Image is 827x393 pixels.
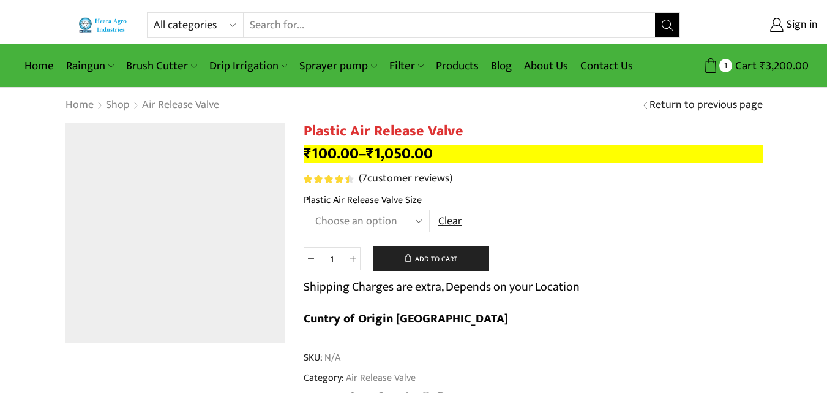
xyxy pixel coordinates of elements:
[518,52,574,80] a: About Us
[141,97,220,113] a: Air Release Valve
[304,308,508,329] b: Cuntry of Origin [GEOGRAPHIC_DATA]
[65,123,285,343] img: 0
[719,59,732,72] span: 1
[105,97,130,113] a: Shop
[366,141,433,166] bdi: 1,050.00
[784,17,818,33] span: Sign in
[366,141,374,166] span: ₹
[438,214,462,230] a: Clear options
[430,52,485,80] a: Products
[698,14,818,36] a: Sign in
[304,141,359,166] bdi: 100.00
[359,171,452,187] a: (7customer reviews)
[304,277,580,297] p: Shipping Charges are extra, Depends on your Location
[323,351,340,365] span: N/A
[60,52,120,80] a: Raingun
[304,193,422,207] label: Plastic Air Release Valve Size
[344,370,416,386] a: Air Release Valve
[304,351,763,365] span: SKU:
[293,52,383,80] a: Sprayer pump
[574,52,639,80] a: Contact Us
[304,141,312,166] span: ₹
[304,123,763,140] h1: Plastic Air Release Valve
[304,175,353,183] div: Rated 4.57 out of 5
[244,13,654,37] input: Search for...
[304,175,349,183] span: Rated out of 5 based on customer ratings
[692,55,809,77] a: 1 Cart ₹3,200.00
[760,56,766,75] span: ₹
[203,52,293,80] a: Drip Irrigation
[760,56,809,75] bdi: 3,200.00
[304,371,416,385] span: Category:
[304,145,763,163] p: –
[732,58,757,74] span: Cart
[655,13,679,37] button: Search button
[373,246,489,271] button: Add to cart
[65,97,94,113] a: Home
[485,52,518,80] a: Blog
[362,169,367,188] span: 7
[649,97,763,113] a: Return to previous page
[304,175,356,183] span: 7
[18,52,60,80] a: Home
[120,52,203,80] a: Brush Cutter
[383,52,430,80] a: Filter
[318,247,346,270] input: Product quantity
[65,97,220,113] nav: Breadcrumb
